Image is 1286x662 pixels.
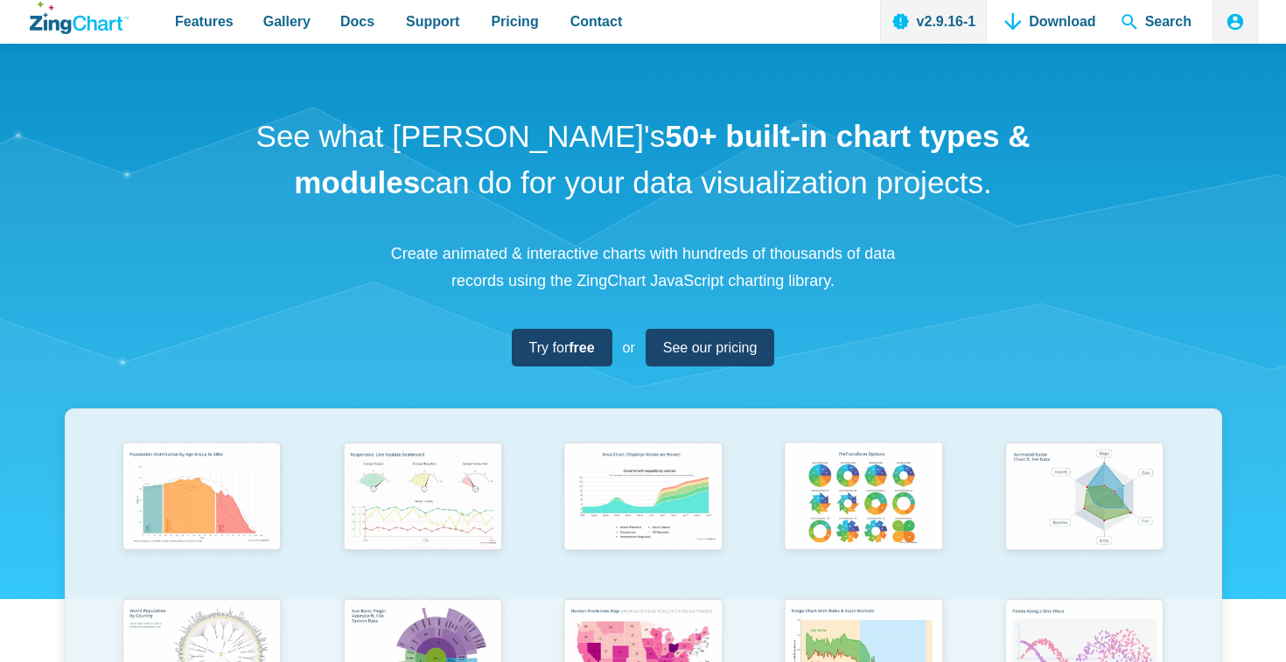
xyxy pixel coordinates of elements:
[555,436,731,561] img: Area Chart (Displays Nodes on Hover)
[175,10,234,33] span: Features
[340,10,374,33] span: Docs
[996,436,1173,561] img: Animated Radar Chart ft. Pet Data
[30,2,129,34] a: ZingChart Logo. Click to return to the homepage
[334,436,511,561] img: Responsive Live Update Dashboard
[114,436,290,561] img: Population Distribution by Age Group in 2052
[512,329,612,366] a: Try forfree
[623,336,635,359] span: or
[533,436,753,592] a: Area Chart (Displays Nodes on Hover)
[753,436,974,592] a: Pie Transform Options
[294,119,1030,199] strong: 50+ built-in chart types & modules
[529,336,595,359] span: Try for
[312,436,533,592] a: Responsive Live Update Dashboard
[646,329,775,366] a: See our pricing
[263,10,311,33] span: Gallery
[663,336,758,359] span: See our pricing
[406,10,459,33] span: Support
[92,436,312,592] a: Population Distribution by Age Group in 2052
[570,10,623,33] span: Contact
[491,10,538,33] span: Pricing
[569,340,594,355] strong: free
[249,114,1037,206] h1: See what [PERSON_NAME]'s can do for your data visualization projects.
[974,436,1194,592] a: Animated Radar Chart ft. Pet Data
[775,436,952,561] img: Pie Transform Options
[381,240,905,294] p: Create animated & interactive charts with hundreds of thousands of data records using the ZingCha...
